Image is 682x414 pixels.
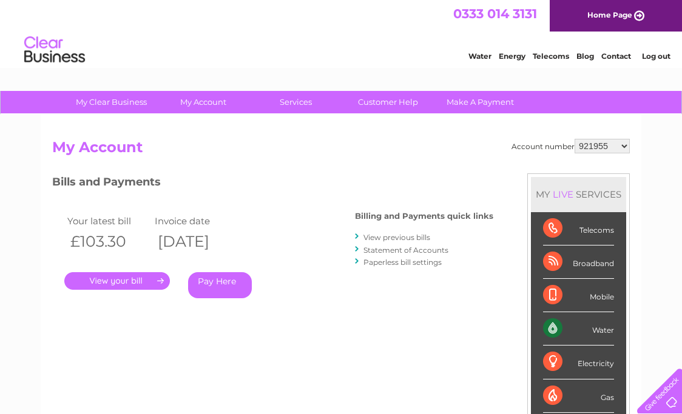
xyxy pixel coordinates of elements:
[511,139,630,153] div: Account number
[338,91,438,113] a: Customer Help
[601,52,631,61] a: Contact
[642,52,670,61] a: Log out
[468,52,491,61] a: Water
[576,52,594,61] a: Blog
[533,52,569,61] a: Telecoms
[363,245,448,255] a: Statement of Accounts
[154,91,254,113] a: My Account
[543,212,614,245] div: Telecoms
[64,272,170,290] a: .
[430,91,530,113] a: Make A Payment
[531,177,626,212] div: MY SERVICES
[24,32,86,68] img: logo.png
[543,245,614,279] div: Broadband
[152,213,239,229] td: Invoice date
[453,6,537,21] a: 0333 014 3131
[64,229,152,254] th: £103.30
[550,189,576,200] div: LIVE
[152,229,239,254] th: [DATE]
[543,346,614,379] div: Electricity
[543,279,614,312] div: Mobile
[543,312,614,346] div: Water
[52,173,493,195] h3: Bills and Payments
[55,7,629,59] div: Clear Business is a trading name of Verastar Limited (registered in [GEOGRAPHIC_DATA] No. 3667643...
[499,52,525,61] a: Energy
[64,213,152,229] td: Your latest bill
[355,212,493,221] h4: Billing and Payments quick links
[363,258,442,267] a: Paperless bill settings
[246,91,346,113] a: Services
[188,272,252,298] a: Pay Here
[52,139,630,162] h2: My Account
[363,233,430,242] a: View previous bills
[61,91,161,113] a: My Clear Business
[543,379,614,413] div: Gas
